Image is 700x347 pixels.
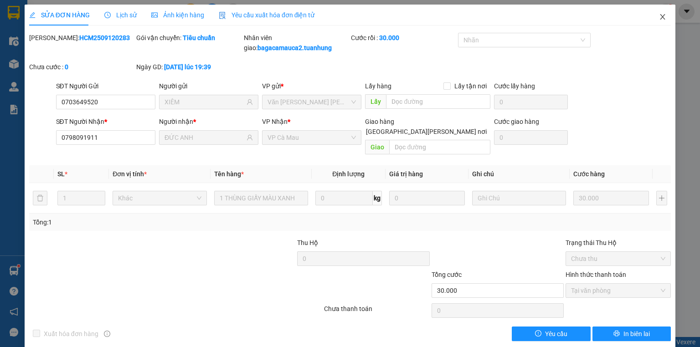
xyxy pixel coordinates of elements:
span: Tên hàng [214,170,244,178]
span: Xuất hóa đơn hàng [40,329,102,339]
li: 85 [PERSON_NAME] [4,20,174,31]
span: picture [151,12,158,18]
span: Yêu cầu xuất hóa đơn điện tử [219,11,315,19]
span: VP Nhận [262,118,288,125]
span: Giá trị hàng [389,170,423,178]
button: printerIn biên lai [592,327,671,341]
span: In biên lai [623,329,650,339]
div: Người gửi [159,81,258,91]
div: Tổng: 1 [33,217,271,227]
span: [GEOGRAPHIC_DATA][PERSON_NAME] nơi [362,127,490,137]
span: clock-circle [104,12,111,18]
span: Lịch sử [104,11,137,19]
b: 0 [65,63,68,71]
button: Close [650,5,675,30]
span: Thu Hộ [297,239,318,246]
b: HCM2509120283 [79,34,130,41]
span: Cước hàng [573,170,605,178]
input: Tên người nhận [165,133,245,143]
div: SĐT Người Gửi [56,81,155,91]
div: Chưa cước : [29,62,134,72]
span: Lấy [365,94,386,109]
span: SL [57,170,65,178]
span: exclamation-circle [535,330,541,337]
label: Cước lấy hàng [494,82,535,90]
span: info-circle [104,331,110,337]
span: printer [613,330,620,337]
input: Ghi Chú [472,191,566,205]
div: VP gửi [262,81,361,91]
input: VD: Bàn, Ghế [214,191,308,205]
input: 0 [573,191,649,205]
span: Giao hàng [365,118,394,125]
label: Cước giao hàng [494,118,539,125]
input: Tên người gửi [165,97,245,107]
span: user [247,99,253,105]
b: bagacamauca2.tuanhung [257,44,332,51]
span: edit [29,12,36,18]
input: Dọc đường [389,140,490,154]
span: close [659,13,666,20]
button: plus [656,191,667,205]
span: Tại văn phòng [571,284,665,297]
span: Giao [365,140,389,154]
div: Trạng thái Thu Hộ [566,238,671,248]
b: Tiêu chuẩn [183,34,215,41]
img: icon [219,12,226,19]
input: 0 [389,191,465,205]
div: Người nhận [159,117,258,127]
span: SỬA ĐƠN HÀNG [29,11,90,19]
span: phone [52,33,60,41]
div: [PERSON_NAME]: [29,33,134,43]
div: Chưa thanh toán [323,304,430,320]
span: kg [373,191,382,205]
div: Ngày GD: [136,62,242,72]
span: Lấy hàng [365,82,391,90]
span: Tổng cước [432,271,462,278]
th: Ghi chú [468,165,570,183]
span: environment [52,22,60,29]
div: Nhân viên giao: [244,33,349,53]
b: [PERSON_NAME] [52,6,129,17]
span: Lấy tận nơi [451,81,490,91]
label: Hình thức thanh toán [566,271,626,278]
span: Ảnh kiện hàng [151,11,204,19]
button: delete [33,191,47,205]
span: Khác [118,191,201,205]
input: Cước lấy hàng [494,95,568,109]
b: [DATE] lúc 19:39 [164,63,211,71]
span: VP Cà Mau [268,131,356,144]
span: Đơn vị tính [113,170,147,178]
li: 02839.63.63.63 [4,31,174,43]
span: Định lượng [332,170,365,178]
span: user [247,134,253,141]
span: Chưa thu [571,252,665,265]
button: exclamation-circleYêu cầu [512,327,591,341]
div: Gói vận chuyển: [136,33,242,43]
div: Cước rồi : [351,33,456,43]
span: Văn phòng Hồ Chí Minh [268,95,356,109]
input: Cước giao hàng [494,130,568,145]
div: SĐT Người Nhận [56,117,155,127]
b: 30.000 [379,34,399,41]
b: GỬI : VP Cà Mau [4,57,97,72]
input: Dọc đường [386,94,490,109]
span: Yêu cầu [545,329,567,339]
